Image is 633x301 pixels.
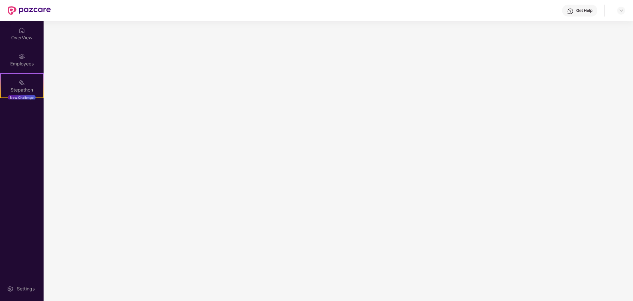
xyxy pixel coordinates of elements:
img: New Pazcare Logo [8,6,51,15]
img: svg+xml;base64,PHN2ZyBpZD0iRHJvcGRvd24tMzJ4MzIiIHhtbG5zPSJodHRwOi8vd3d3LnczLm9yZy8yMDAwL3N2ZyIgd2... [618,8,624,13]
div: Get Help [576,8,592,13]
div: Settings [15,285,37,292]
img: svg+xml;base64,PHN2ZyBpZD0iRW1wbG95ZWVzIiB4bWxucz0iaHR0cDovL3d3dy53My5vcmcvMjAwMC9zdmciIHdpZHRoPS... [18,53,25,60]
img: svg+xml;base64,PHN2ZyB4bWxucz0iaHR0cDovL3d3dy53My5vcmcvMjAwMC9zdmciIHdpZHRoPSIyMSIgaGVpZ2h0PSIyMC... [18,79,25,86]
div: New Challenge [8,95,36,100]
img: svg+xml;base64,PHN2ZyBpZD0iU2V0dGluZy0yMHgyMCIgeG1sbnM9Imh0dHA6Ly93d3cudzMub3JnLzIwMDAvc3ZnIiB3aW... [7,285,14,292]
img: svg+xml;base64,PHN2ZyBpZD0iSG9tZSIgeG1sbnM9Imh0dHA6Ly93d3cudzMub3JnLzIwMDAvc3ZnIiB3aWR0aD0iMjAiIG... [18,27,25,34]
div: Stepathon [1,87,43,93]
img: svg+xml;base64,PHN2ZyBpZD0iSGVscC0zMngzMiIgeG1sbnM9Imh0dHA6Ly93d3cudzMub3JnLzIwMDAvc3ZnIiB3aWR0aD... [567,8,574,15]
